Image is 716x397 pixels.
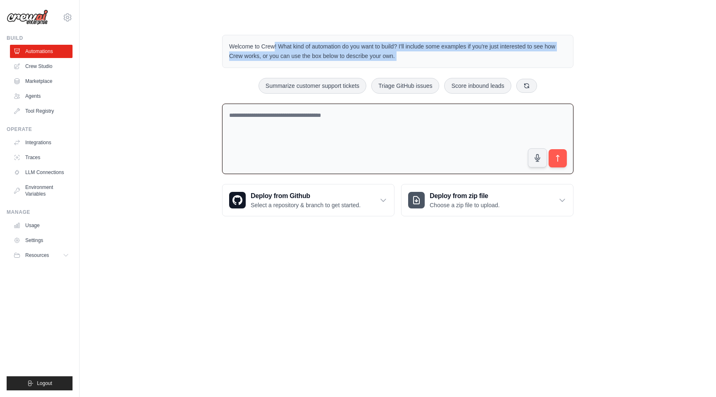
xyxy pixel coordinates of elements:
h3: Deploy from Github [251,191,360,201]
button: Triage GitHub issues [371,78,439,94]
a: Automations [10,45,73,58]
p: Welcome to Crew! What kind of automation do you want to build? I'll include some examples if you'... [229,42,566,61]
div: Manage [7,209,73,215]
a: Traces [10,151,73,164]
span: Logout [37,380,52,387]
a: Marketplace [10,75,73,88]
a: Crew Studio [10,60,73,73]
img: Logo [7,10,48,25]
div: Operate [7,126,73,133]
button: Score inbound leads [444,78,511,94]
p: Choose a zip file to upload. [430,201,500,209]
h3: Deploy from zip file [430,191,500,201]
a: Agents [10,90,73,103]
a: Tool Registry [10,104,73,118]
p: Select a repository & branch to get started. [251,201,360,209]
a: LLM Connections [10,166,73,179]
a: Integrations [10,136,73,149]
a: Settings [10,234,73,247]
a: Environment Variables [10,181,73,201]
span: Resources [25,252,49,259]
a: Usage [10,219,73,232]
button: Resources [10,249,73,262]
button: Summarize customer support tickets [259,78,366,94]
button: Logout [7,376,73,390]
div: Build [7,35,73,41]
